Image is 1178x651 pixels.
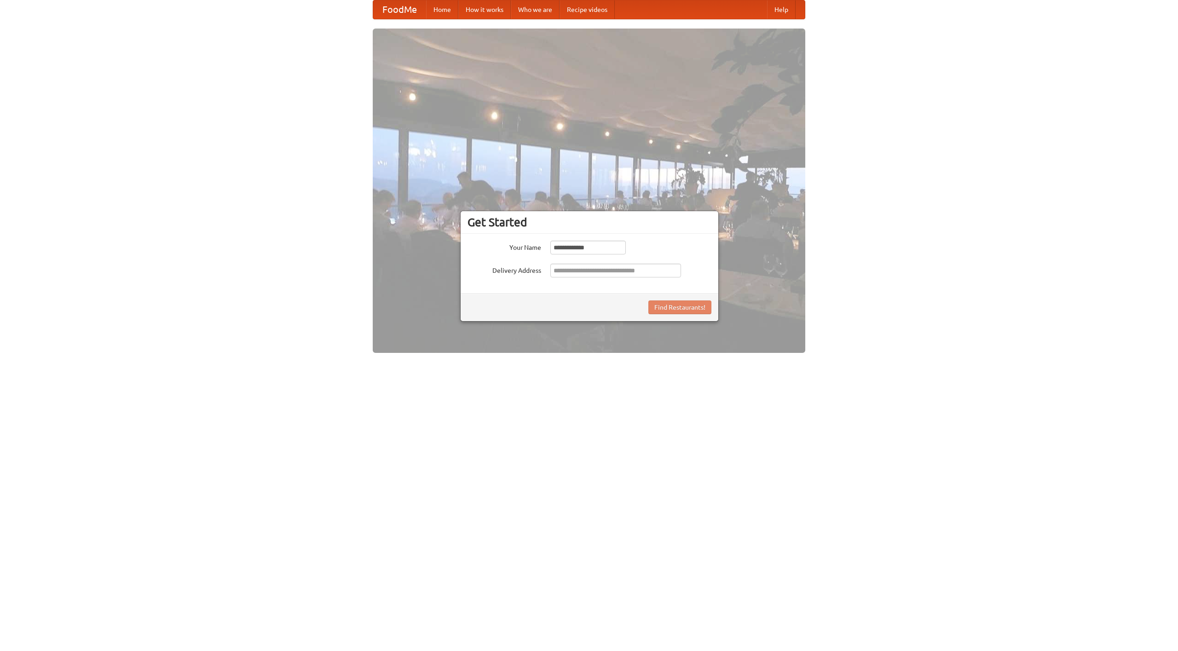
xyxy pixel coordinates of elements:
label: Your Name [468,241,541,252]
a: FoodMe [373,0,426,19]
a: How it works [458,0,511,19]
label: Delivery Address [468,264,541,275]
a: Help [767,0,796,19]
a: Home [426,0,458,19]
h3: Get Started [468,215,711,229]
button: Find Restaurants! [648,300,711,314]
a: Recipe videos [560,0,615,19]
a: Who we are [511,0,560,19]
